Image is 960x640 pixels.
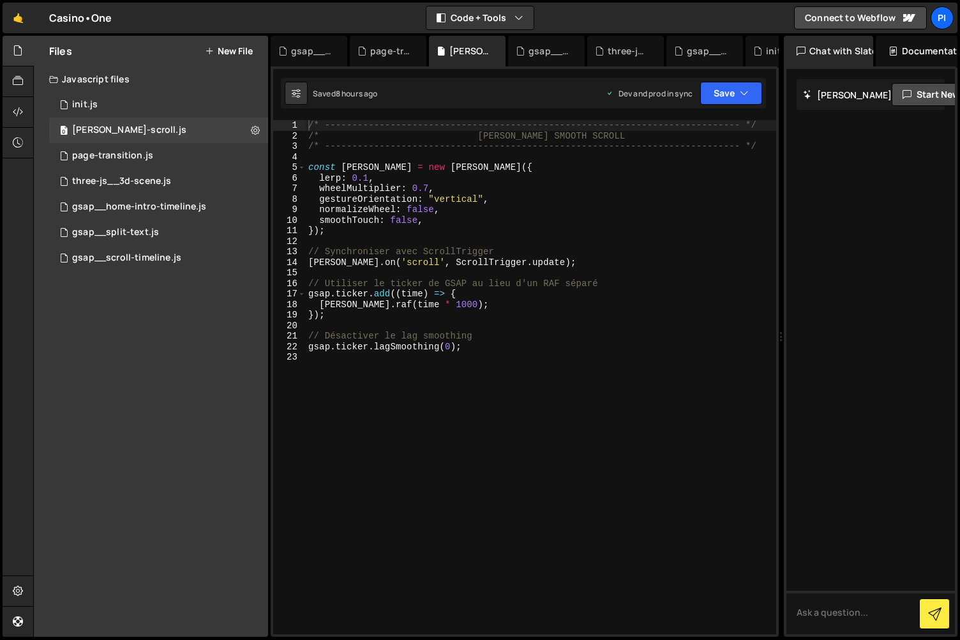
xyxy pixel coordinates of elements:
[449,45,490,57] div: [PERSON_NAME]-scroll.js
[273,215,306,226] div: 10
[49,118,268,143] div: 17359/48306.js
[72,99,98,110] div: init.js
[273,120,306,131] div: 1
[273,342,306,353] div: 22
[608,45,649,57] div: three-js__3d-scene.js
[49,169,268,194] div: 17359/48366.js
[273,331,306,342] div: 21
[273,268,306,278] div: 15
[700,82,762,105] button: Save
[876,36,957,66] div: Documentation
[72,252,181,264] div: gsap__scroll-timeline.js
[606,88,693,99] div: Dev and prod in sync
[273,141,306,152] div: 3
[273,162,306,173] div: 5
[273,225,306,236] div: 11
[336,88,378,99] div: 8 hours ago
[273,352,306,363] div: 23
[72,150,153,162] div: page-transition.js
[273,173,306,184] div: 6
[60,126,68,137] span: 0
[49,220,268,245] div: 17359/48305.js
[291,45,332,57] div: gsap__home-intro-timeline.js
[426,6,534,29] button: Code + Tools
[49,143,268,169] div: 17359/48414.js
[273,131,306,142] div: 2
[205,46,253,56] button: New File
[49,10,112,26] div: Casino•One
[72,201,206,213] div: gsap__home-intro-timeline.js
[273,289,306,300] div: 17
[687,45,728,57] div: gsap__scroll-timeline.js
[34,66,268,92] div: Javascript files
[273,257,306,268] div: 14
[72,125,186,136] div: [PERSON_NAME]-scroll.js
[273,300,306,310] div: 18
[273,183,306,194] div: 7
[72,227,159,238] div: gsap__split-text.js
[931,6,954,29] a: Pi
[49,194,268,220] div: 17359/48416.js
[766,45,791,57] div: init.js
[3,3,34,33] a: 🤙
[273,204,306,215] div: 9
[49,92,268,118] div: 17359/48279.js
[273,321,306,331] div: 20
[273,247,306,257] div: 13
[273,194,306,205] div: 8
[784,36,873,66] div: Chat with Slater AI
[72,176,171,187] div: three-js__3d-scene.js
[313,88,378,99] div: Saved
[273,310,306,321] div: 19
[529,45,569,57] div: gsap__split-text.js
[49,44,72,58] h2: Files
[794,6,927,29] a: Connect to Webflow
[49,245,268,271] div: 17359/48382.js
[273,152,306,163] div: 4
[273,278,306,289] div: 16
[370,45,411,57] div: page-transition.js
[273,236,306,247] div: 12
[803,89,892,101] h2: [PERSON_NAME]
